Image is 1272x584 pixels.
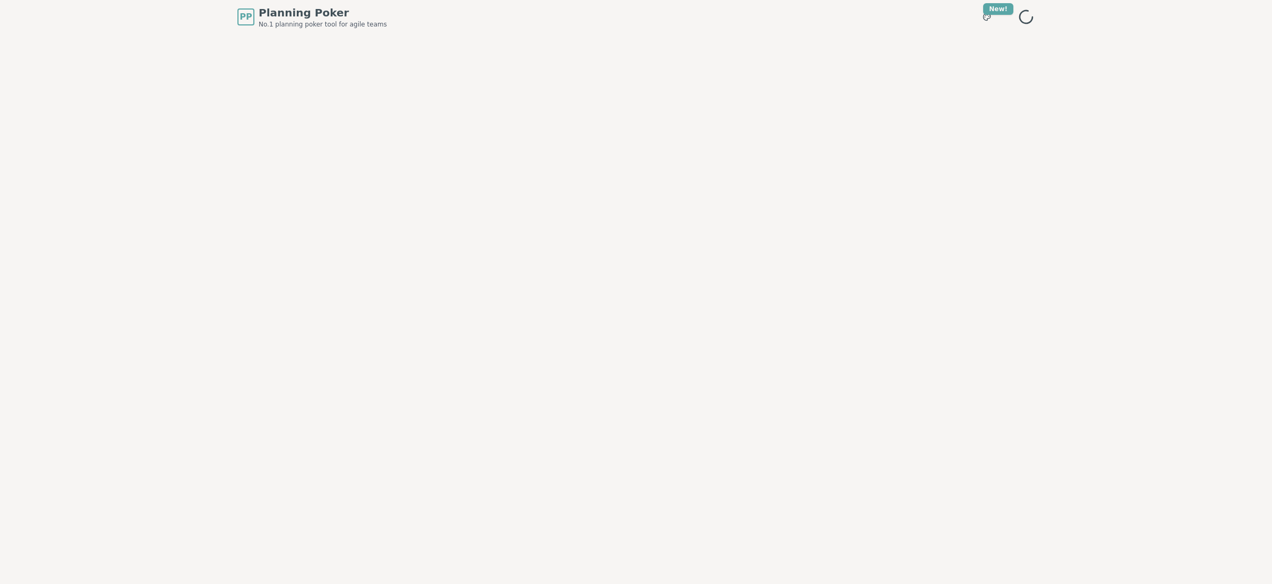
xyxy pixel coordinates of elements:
span: Planning Poker [259,5,387,20]
div: New! [983,3,1013,15]
a: PPPlanning PokerNo.1 planning poker tool for agile teams [237,5,387,29]
span: No.1 planning poker tool for agile teams [259,20,387,29]
button: New! [977,7,996,26]
span: PP [240,11,252,23]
